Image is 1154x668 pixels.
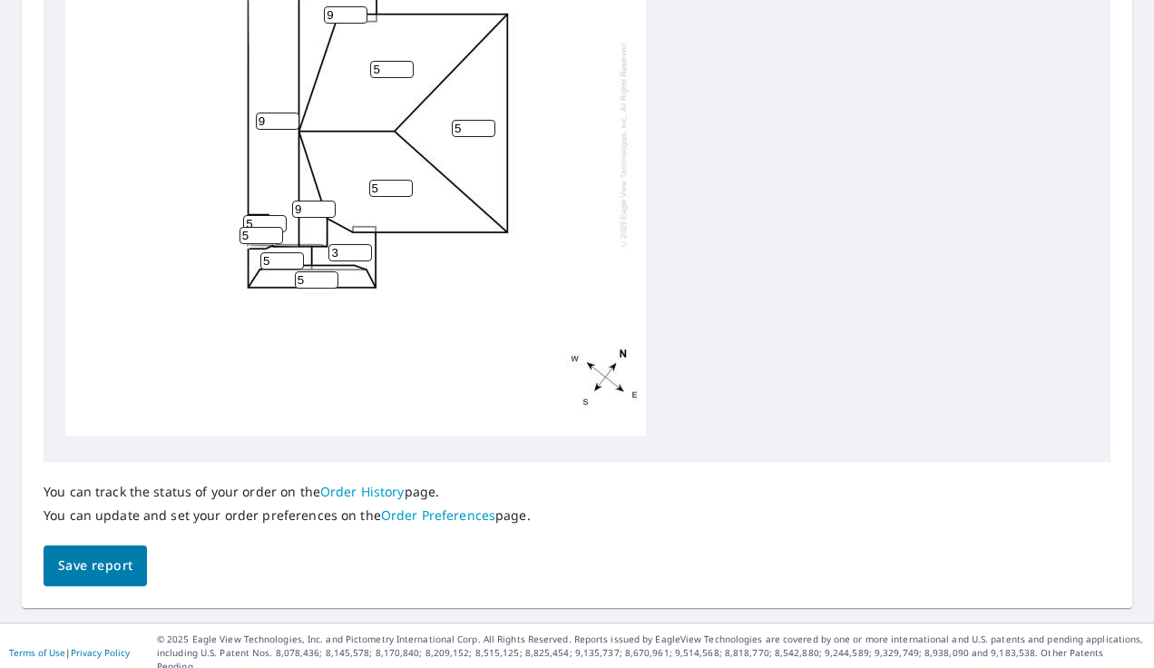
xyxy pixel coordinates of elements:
button: Save report [44,545,147,586]
a: Order History [320,483,405,500]
a: Terms of Use [9,646,65,659]
p: | [9,647,130,658]
a: Order Preferences [381,506,495,524]
p: You can update and set your order preferences on the page. [44,507,531,524]
p: You can track the status of your order on the page. [44,484,531,500]
a: Privacy Policy [71,646,130,659]
span: Save report [58,555,132,577]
